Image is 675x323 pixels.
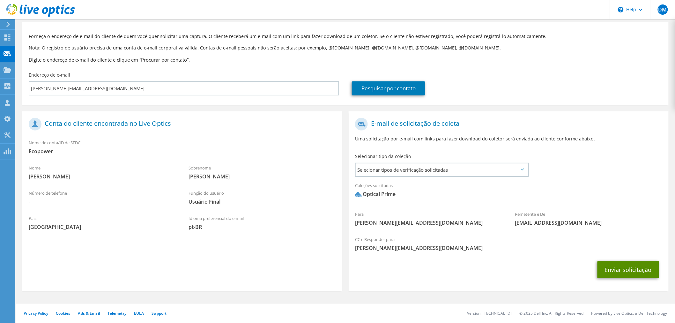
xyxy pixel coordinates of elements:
span: DM [658,4,668,15]
span: [EMAIL_ADDRESS][DOMAIN_NAME] [515,219,662,226]
div: Remetente e De [508,207,668,229]
a: Telemetry [108,311,126,316]
p: Uma solicitação por e-mail com links para fazer download do coletor será enviada ao cliente confo... [355,135,662,142]
div: Para [349,207,508,229]
span: [PERSON_NAME][EMAIL_ADDRESS][DOMAIN_NAME] [355,244,662,252]
div: País [22,212,182,234]
label: Endereço de e-mail [29,72,70,78]
h1: E-mail de solicitação de coleta [355,118,659,131]
div: Sobrenome [182,161,342,183]
a: Support [152,311,167,316]
p: Nota: O registro de usuário precisa de uma conta de e-mail corporativa válida. Contas de e-mail p... [29,44,662,51]
div: Número de telefone [22,186,182,208]
div: Optical Prime [355,191,396,198]
span: [PERSON_NAME] [189,173,336,180]
div: Função do usuário [182,186,342,208]
span: Selecionar tipos de verificação solicitadas [356,163,528,176]
p: Forneça o endereço de e-mail do cliente de quem você quer solicitar uma captura. O cliente recebe... [29,33,662,40]
span: Usuário Final [189,198,336,205]
button: Enviar solicitação [597,261,659,278]
span: [GEOGRAPHIC_DATA] [29,223,176,230]
span: - [29,198,176,205]
span: [PERSON_NAME] [29,173,176,180]
a: Pesquisar por contato [352,81,425,95]
span: [PERSON_NAME][EMAIL_ADDRESS][DOMAIN_NAME] [355,219,502,226]
h1: Conta do cliente encontrada no Live Optics [29,118,333,131]
h3: Digite o endereço de e-mail do cliente e clique em “Procurar por contato”. [29,56,662,63]
a: Cookies [56,311,70,316]
span: pt-BR [189,223,336,230]
a: Privacy Policy [24,311,48,316]
div: Nome [22,161,182,183]
li: Version: [TECHNICAL_ID] [467,311,512,316]
div: Nome de conta/ID de SFDC [22,136,342,158]
label: Selecionar tipo da coleção [355,153,411,160]
div: CC e Responder para [349,233,669,255]
svg: \n [618,7,624,12]
li: Powered by Live Optics, a Dell Technology [591,311,667,316]
a: EULA [134,311,144,316]
li: © 2025 Dell Inc. All Rights Reserved [520,311,584,316]
div: Idioma preferencial do e-mail [182,212,342,234]
div: Coleções solicitadas [349,179,669,204]
span: Ecopower [29,148,336,155]
a: Ads & Email [78,311,100,316]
